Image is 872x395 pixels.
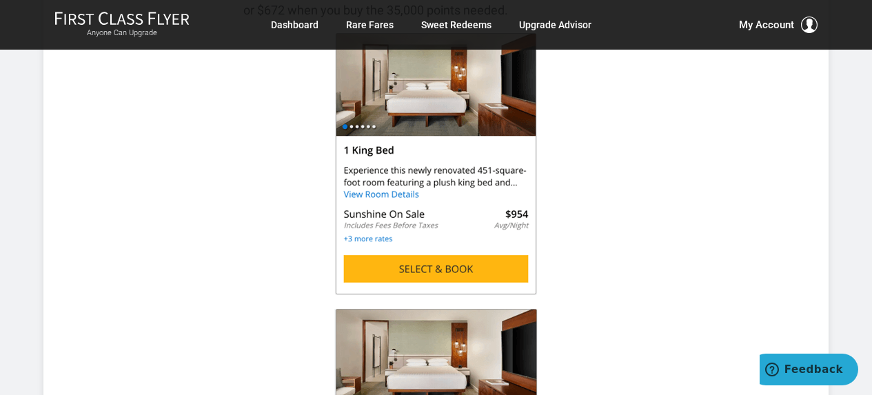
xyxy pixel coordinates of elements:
button: My Account [739,17,818,33]
iframe: Opens a widget where you can find more information [760,354,858,388]
a: Sweet Redeems [421,12,491,37]
small: Anyone Can Upgrade [54,28,190,38]
span: My Account [739,17,794,33]
a: Upgrade Advisor [519,12,591,37]
a: Rare Fares [346,12,394,37]
a: Dashboard [271,12,318,37]
a: First Class FlyerAnyone Can Upgrade [54,11,190,39]
img: First Class Flyer [54,11,190,26]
